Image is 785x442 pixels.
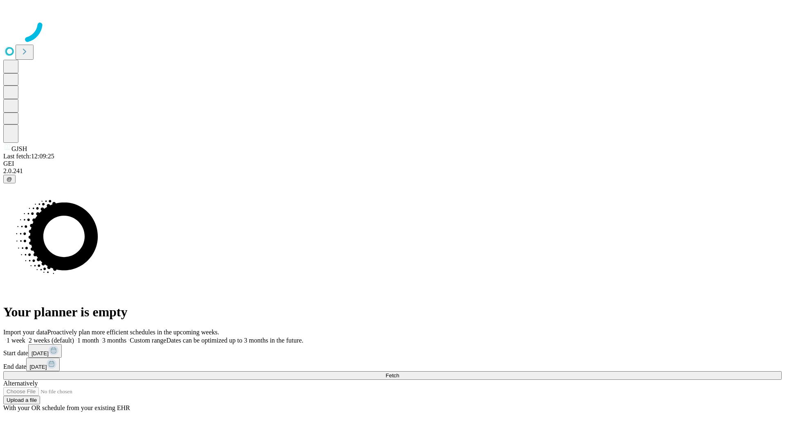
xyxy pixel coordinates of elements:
[3,358,782,371] div: End date
[3,160,782,167] div: GEI
[3,304,782,320] h1: Your planner is empty
[3,380,38,387] span: Alternatively
[7,176,12,182] span: @
[102,337,126,344] span: 3 months
[77,337,99,344] span: 1 month
[7,337,25,344] span: 1 week
[386,372,399,379] span: Fetch
[3,175,16,183] button: @
[31,350,49,356] span: [DATE]
[11,145,27,152] span: GJSH
[3,167,782,175] div: 2.0.241
[3,329,47,336] span: Import your data
[29,364,47,370] span: [DATE]
[3,396,40,404] button: Upload a file
[166,337,303,344] span: Dates can be optimized up to 3 months in the future.
[3,344,782,358] div: Start date
[47,329,219,336] span: Proactively plan more efficient schedules in the upcoming weeks.
[26,358,60,371] button: [DATE]
[3,371,782,380] button: Fetch
[3,153,54,160] span: Last fetch: 12:09:25
[130,337,166,344] span: Custom range
[29,337,74,344] span: 2 weeks (default)
[3,404,130,411] span: With your OR schedule from your existing EHR
[28,344,62,358] button: [DATE]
